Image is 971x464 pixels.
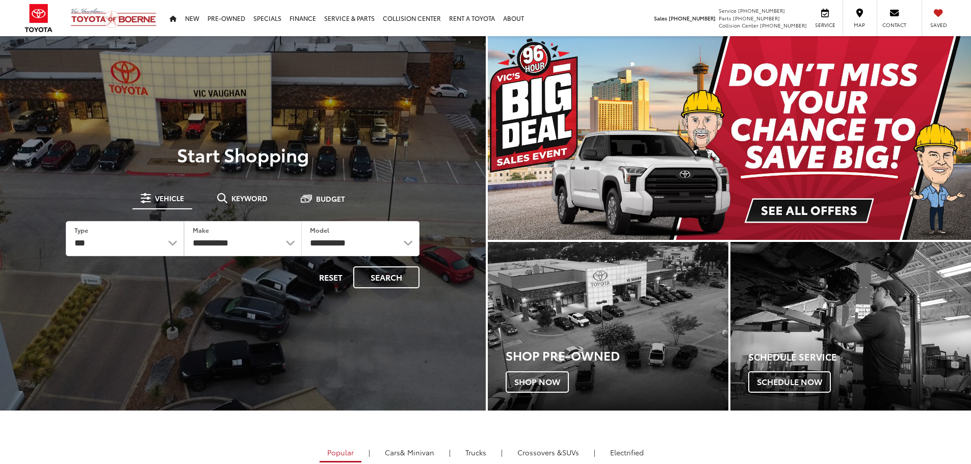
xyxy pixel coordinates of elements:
a: Cars [377,444,442,461]
button: Search [353,266,419,288]
label: Model [310,226,329,234]
p: Start Shopping [43,144,443,165]
a: Shop Pre-Owned Shop Now [488,242,728,411]
span: & Minivan [400,447,434,457]
span: Saved [927,21,950,29]
li: | [591,447,598,457]
label: Type [74,226,88,234]
a: Schedule Service Schedule Now [730,242,971,411]
span: [PHONE_NUMBER] [733,14,780,22]
span: Map [848,21,871,29]
span: Schedule Now [748,371,831,393]
a: Trucks [458,444,494,461]
span: [PHONE_NUMBER] [738,7,785,14]
a: Popular [320,444,361,462]
span: Budget [316,195,345,202]
span: Vehicle [155,195,184,202]
span: [PHONE_NUMBER] [669,14,716,22]
a: Electrified [602,444,651,461]
a: SUVs [510,444,587,461]
span: [PHONE_NUMBER] [760,21,807,29]
img: Vic Vaughan Toyota of Boerne [70,8,157,29]
span: Parts [719,14,731,22]
div: Toyota [488,242,728,411]
h3: Shop Pre-Owned [506,348,728,362]
span: Keyword [231,195,268,202]
div: Toyota [730,242,971,411]
span: Contact [882,21,906,29]
button: Reset [310,266,351,288]
span: Service [719,7,737,14]
span: Shop Now [506,371,569,393]
span: Service [813,21,836,29]
li: | [366,447,373,457]
label: Make [193,226,209,234]
span: Sales [654,14,667,22]
span: Crossovers & [517,447,562,457]
h4: Schedule Service [748,352,971,362]
li: | [447,447,453,457]
li: | [498,447,505,457]
span: Collision Center [719,21,758,29]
